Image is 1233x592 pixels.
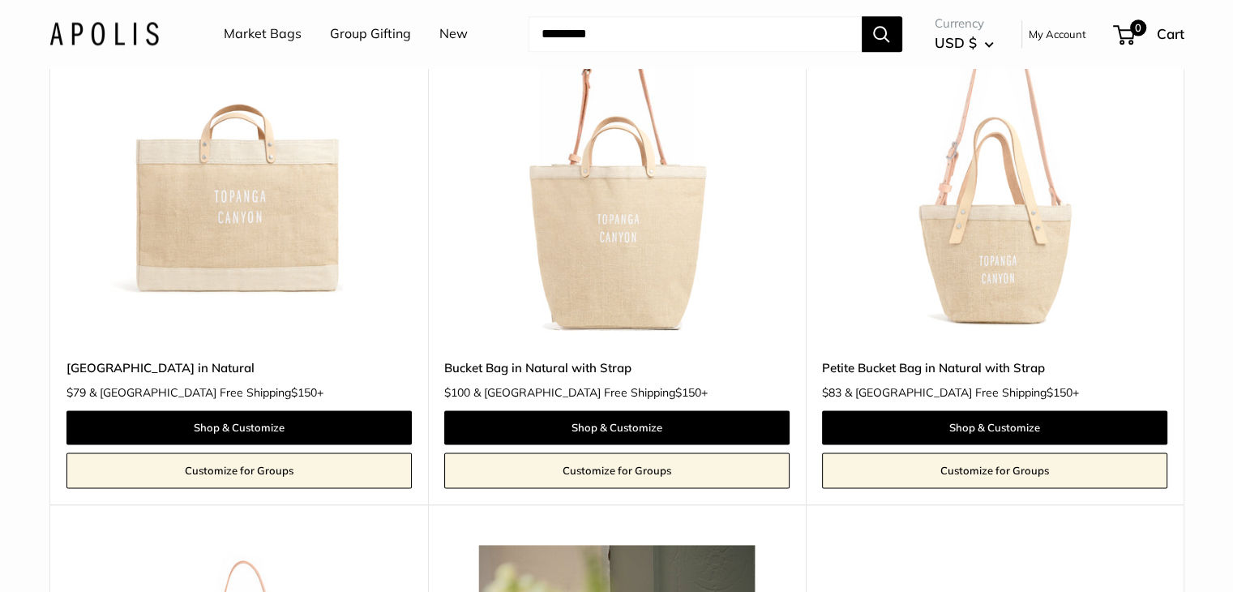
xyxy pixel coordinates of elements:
[49,22,159,45] img: Apolis
[473,387,708,398] span: & [GEOGRAPHIC_DATA] Free Shipping +
[444,358,790,377] a: Bucket Bag in Natural with Strap
[1129,19,1145,36] span: 0
[862,16,902,52] button: Search
[291,385,317,400] span: $150
[66,453,412,488] a: Customize for Groups
[1029,24,1086,44] a: My Account
[439,22,468,46] a: New
[675,385,701,400] span: $150
[444,453,790,488] a: Customize for Groups
[66,358,412,377] a: [GEOGRAPHIC_DATA] in Natural
[66,385,86,400] span: $79
[822,358,1167,377] a: Petite Bucket Bag in Natural with Strap
[822,410,1167,444] a: Shop & Customize
[1047,385,1072,400] span: $150
[444,410,790,444] a: Shop & Customize
[845,387,1079,398] span: & [GEOGRAPHIC_DATA] Free Shipping +
[1115,21,1184,47] a: 0 Cart
[822,385,841,400] span: $83
[224,22,302,46] a: Market Bags
[89,387,323,398] span: & [GEOGRAPHIC_DATA] Free Shipping +
[822,453,1167,488] a: Customize for Groups
[330,22,411,46] a: Group Gifting
[1157,25,1184,42] span: Cart
[444,385,470,400] span: $100
[66,410,412,444] a: Shop & Customize
[935,34,977,51] span: USD $
[935,12,994,35] span: Currency
[935,30,994,56] button: USD $
[529,16,862,52] input: Search...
